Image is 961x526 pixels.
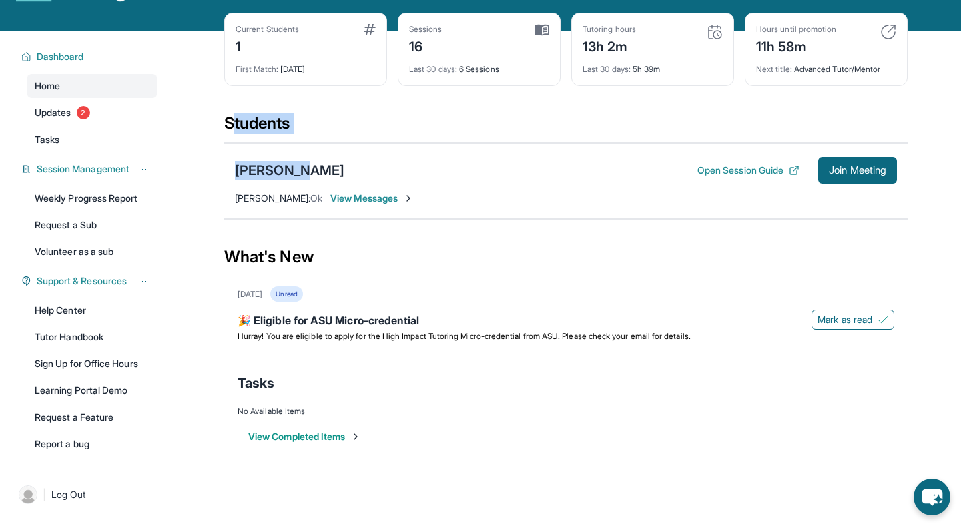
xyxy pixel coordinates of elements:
[235,192,310,204] span: [PERSON_NAME] :
[238,406,894,417] div: No Available Items
[27,186,157,210] a: Weekly Progress Report
[43,487,46,503] span: |
[35,79,60,93] span: Home
[812,310,894,330] button: Mark as read
[19,485,37,504] img: user-img
[37,274,127,288] span: Support & Resources
[756,35,836,56] div: 11h 58m
[236,35,299,56] div: 1
[27,213,157,237] a: Request a Sub
[697,164,799,177] button: Open Session Guide
[37,162,129,176] span: Session Management
[756,56,896,75] div: Advanced Tutor/Mentor
[51,488,86,501] span: Log Out
[535,24,549,36] img: card
[409,35,442,56] div: 16
[27,298,157,322] a: Help Center
[224,113,908,142] div: Students
[818,157,897,184] button: Join Meeting
[409,24,442,35] div: Sessions
[236,56,376,75] div: [DATE]
[13,480,157,509] a: |Log Out
[756,24,836,35] div: Hours until promotion
[880,24,896,40] img: card
[310,192,322,204] span: Ok
[27,127,157,152] a: Tasks
[27,74,157,98] a: Home
[238,289,262,300] div: [DATE]
[238,312,894,331] div: 🎉 Eligible for ASU Micro-credential
[27,101,157,125] a: Updates2
[31,50,149,63] button: Dashboard
[31,162,149,176] button: Session Management
[35,133,59,146] span: Tasks
[238,331,691,341] span: Hurray! You are eligible to apply for the High Impact Tutoring Micro-credential from ASU. Please ...
[236,24,299,35] div: Current Students
[403,193,414,204] img: Chevron-Right
[77,106,90,119] span: 2
[248,430,361,443] button: View Completed Items
[583,56,723,75] div: 5h 39m
[238,374,274,392] span: Tasks
[27,378,157,403] a: Learning Portal Demo
[27,432,157,456] a: Report a bug
[236,64,278,74] span: First Match :
[31,274,149,288] button: Support & Resources
[27,405,157,429] a: Request a Feature
[583,64,631,74] span: Last 30 days :
[583,24,636,35] div: Tutoring hours
[27,325,157,349] a: Tutor Handbook
[583,35,636,56] div: 13h 2m
[878,314,888,325] img: Mark as read
[330,192,414,205] span: View Messages
[914,479,950,515] button: chat-button
[235,161,344,180] div: [PERSON_NAME]
[409,64,457,74] span: Last 30 days :
[224,228,908,286] div: What's New
[27,352,157,376] a: Sign Up for Office Hours
[818,313,872,326] span: Mark as read
[35,106,71,119] span: Updates
[27,240,157,264] a: Volunteer as a sub
[37,50,84,63] span: Dashboard
[409,56,549,75] div: 6 Sessions
[756,64,792,74] span: Next title :
[829,166,886,174] span: Join Meeting
[270,286,302,302] div: Unread
[707,24,723,40] img: card
[364,24,376,35] img: card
